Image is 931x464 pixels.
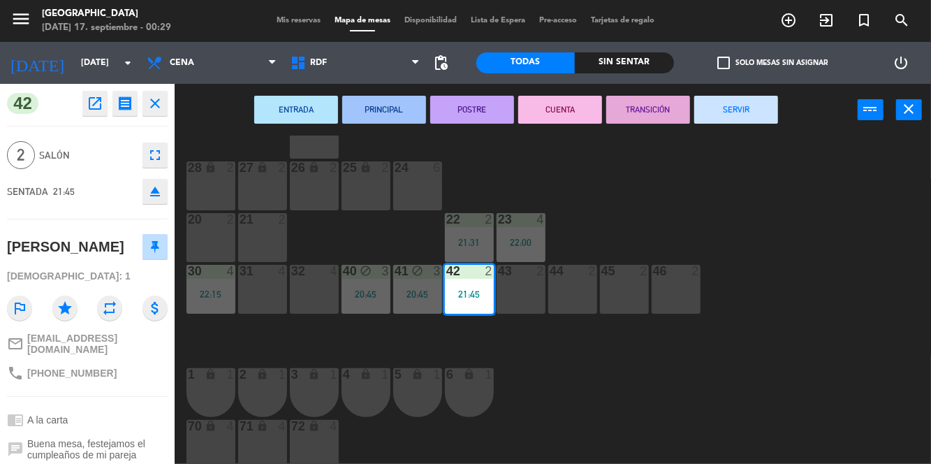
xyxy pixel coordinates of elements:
[896,99,922,120] button: close
[411,368,423,380] i: lock
[97,296,122,321] i: repeat
[291,265,292,277] div: 32
[42,21,171,35] div: [DATE] 17. septiembre - 00:29
[186,289,235,299] div: 22:15
[518,96,602,124] button: CUENTA
[53,186,75,197] span: 21:45
[7,141,35,169] span: 2
[446,265,447,277] div: 42
[694,96,778,124] button: SERVIR
[278,368,286,381] div: 1
[7,333,168,355] a: mail_outline[EMAIL_ADDRESS][DOMAIN_NAME]
[498,265,499,277] div: 43
[87,95,103,112] i: open_in_new
[7,235,124,259] div: [PERSON_NAME]
[360,161,372,173] i: lock
[330,161,338,174] div: 2
[308,161,320,173] i: lock
[42,7,171,21] div: [GEOGRAPHIC_DATA]
[858,99,884,120] button: power_input
[142,91,168,116] button: close
[863,101,879,117] i: power_input
[205,368,217,380] i: lock
[7,186,48,197] span: SENTADA
[147,147,163,164] i: fullscreen
[147,95,163,112] i: close
[291,161,292,174] div: 26
[52,296,78,321] i: star
[464,17,532,24] span: Lista de Espera
[142,143,168,168] button: fullscreen
[256,368,268,380] i: lock
[445,238,494,247] div: 21:31
[7,296,32,321] i: outlined_flag
[393,289,442,299] div: 20:45
[588,265,596,277] div: 2
[575,52,674,73] div: Sin sentar
[485,265,493,277] div: 2
[653,265,654,277] div: 46
[27,333,168,355] span: [EMAIL_ADDRESS][DOMAIN_NAME]
[691,265,700,277] div: 2
[360,368,372,380] i: lock
[278,265,286,277] div: 4
[343,368,344,381] div: 4
[342,96,426,124] button: PRINCIPAL
[381,368,390,381] div: 1
[446,368,447,381] div: 6
[27,414,68,426] span: A la carta
[411,265,423,277] i: block
[584,17,661,24] span: Tarjetas de regalo
[205,161,217,173] i: lock
[606,96,690,124] button: TRANSICIÓN
[82,91,108,116] button: open_in_new
[717,57,730,69] span: check_box_outline_blank
[498,213,499,226] div: 23
[188,265,189,277] div: 30
[536,213,545,226] div: 4
[226,265,235,277] div: 4
[226,368,235,381] div: 1
[7,441,24,458] i: chat
[226,420,235,433] div: 4
[7,264,168,289] div: [DEMOGRAPHIC_DATA]: 1
[463,368,475,380] i: lock
[7,93,38,114] span: 42
[226,213,235,226] div: 2
[856,12,872,29] i: turned_in_not
[27,438,168,461] span: Buena mesa, festejamos el cumpleaños de mi pareja
[485,368,493,381] div: 1
[342,289,390,299] div: 20:45
[119,55,136,71] i: arrow_drop_down
[717,57,828,69] label: Solo mesas sin asignar
[142,296,168,321] i: attach_money
[7,412,24,428] i: chrome_reader_mode
[27,368,117,379] span: [PHONE_NUMBER]
[39,147,135,164] span: Salón
[7,365,24,382] i: phone
[10,8,31,29] i: menu
[278,213,286,226] div: 2
[430,96,514,124] button: POSTRE
[256,420,268,432] i: lock
[188,420,189,433] div: 70
[532,17,584,24] span: Pre-acceso
[445,289,494,299] div: 21:45
[188,161,189,174] div: 28
[433,161,441,174] div: 6
[901,101,918,117] i: close
[780,12,797,29] i: add_circle_outline
[893,55,910,71] i: power_settings_new
[433,368,441,381] div: 1
[640,265,648,277] div: 2
[381,161,390,174] div: 2
[147,183,163,200] i: eject
[330,368,338,381] div: 1
[142,179,168,204] button: eject
[536,265,545,277] div: 2
[328,17,397,24] span: Mapa de mesas
[254,96,338,124] button: ENTRADA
